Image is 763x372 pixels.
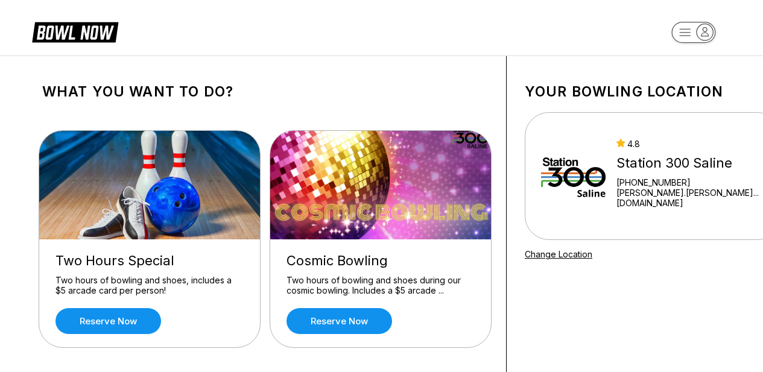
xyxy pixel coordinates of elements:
img: Station 300 Saline [541,131,606,221]
div: Two hours of bowling and shoes, includes a $5 arcade card per person! [55,275,244,296]
div: Two hours of bowling and shoes during our cosmic bowling. Includes a $5 arcade ... [287,275,475,296]
a: Reserve now [55,308,161,334]
img: Cosmic Bowling [270,131,492,239]
a: Reserve now [287,308,392,334]
h1: What you want to do? [42,83,488,100]
div: Cosmic Bowling [287,253,475,269]
img: Two Hours Special [39,131,261,239]
div: Two Hours Special [55,253,244,269]
a: Change Location [525,249,592,259]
